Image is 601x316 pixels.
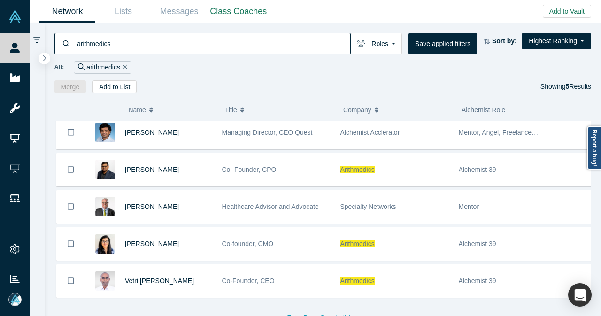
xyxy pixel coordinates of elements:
img: Vetri Venthan Elango's Profile Image [95,271,115,291]
button: Remove Filter [120,62,127,73]
button: Company [343,100,452,120]
strong: 5 [566,83,570,90]
button: Save applied filters [408,33,477,54]
span: All: [54,62,64,72]
span: Managing Director, CEO Quest [222,129,313,136]
button: Bookmark [56,154,85,186]
div: Showing [540,80,591,93]
span: Alchemist Role [462,106,505,114]
img: Gnani Palanikumar's Profile Image [95,123,115,142]
span: Healthcare Advisor and Advocate [222,203,319,210]
button: Bookmark [56,116,85,149]
img: Kevin Harlen's Profile Image [95,197,115,216]
span: Arithmedics [340,166,375,173]
img: Mia Scott's Account [8,293,22,306]
span: Alchemist 39 [459,166,496,173]
a: [PERSON_NAME] [125,129,179,136]
a: Messages [151,0,207,23]
span: Alchemist 39 [459,240,496,247]
a: Class Coaches [207,0,270,23]
a: Vetri [PERSON_NAME] [125,277,194,285]
button: Merge [54,80,86,93]
a: [PERSON_NAME] [125,166,179,173]
span: Specialty Networks [340,203,396,210]
a: [PERSON_NAME] [125,203,179,210]
strong: Sort by: [492,37,517,45]
span: Alchemist 39 [459,277,496,285]
div: arithmedics [74,61,131,74]
img: Venu Appana's Profile Image [95,160,115,179]
img: Renumathy Dhanasekaran's Profile Image [95,234,115,254]
span: Co -Founder, CPO [222,166,277,173]
span: Company [343,100,371,120]
button: Bookmark [56,265,85,297]
button: Bookmark [56,191,85,223]
img: Alchemist Vault Logo [8,10,22,23]
span: Arithmedics [340,240,375,247]
a: Network [39,0,95,23]
button: Add to Vault [543,5,591,18]
span: Name [128,100,146,120]
span: Results [566,83,591,90]
span: Alchemist Acclerator [340,129,400,136]
button: Name [128,100,215,120]
span: Co-Founder, CEO [222,277,275,285]
span: Mentor [459,203,479,210]
a: Lists [95,0,151,23]
span: Arithmedics [340,277,375,285]
button: Title [225,100,333,120]
span: Co-founder, CMO [222,240,274,247]
a: Report a bug! [587,126,601,170]
input: Search by name, title, company, summary, expertise, investment criteria or topics of focus [76,32,350,54]
button: Highest Ranking [522,33,591,49]
a: [PERSON_NAME] [125,240,179,247]
button: Bookmark [56,228,85,260]
span: Title [225,100,237,120]
button: Add to List [92,80,137,93]
button: Roles [350,33,402,54]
